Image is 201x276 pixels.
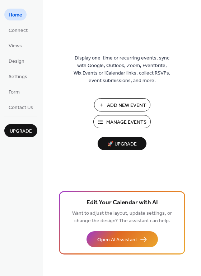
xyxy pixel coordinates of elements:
[4,124,37,137] button: Upgrade
[9,58,24,65] span: Design
[72,209,172,226] span: Want to adjust the layout, update settings, or change the design? The assistant can help.
[9,42,22,50] span: Views
[93,115,151,128] button: Manage Events
[9,89,20,96] span: Form
[4,70,32,82] a: Settings
[9,104,33,111] span: Contact Us
[94,98,150,111] button: Add New Event
[97,236,137,244] span: Open AI Assistant
[102,139,142,149] span: 🚀 Upgrade
[74,54,170,85] span: Display one-time or recurring events, sync with Google, Outlook, Zoom, Eventbrite, Wix Events or ...
[107,102,146,109] span: Add New Event
[9,27,28,34] span: Connect
[98,137,146,150] button: 🚀 Upgrade
[4,101,37,113] a: Contact Us
[87,231,158,247] button: Open AI Assistant
[4,9,27,20] a: Home
[106,119,146,126] span: Manage Events
[4,86,24,97] a: Form
[9,73,27,81] span: Settings
[4,24,32,36] a: Connect
[4,39,26,51] a: Views
[10,128,32,135] span: Upgrade
[87,198,158,208] span: Edit Your Calendar with AI
[9,11,22,19] span: Home
[4,55,29,67] a: Design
